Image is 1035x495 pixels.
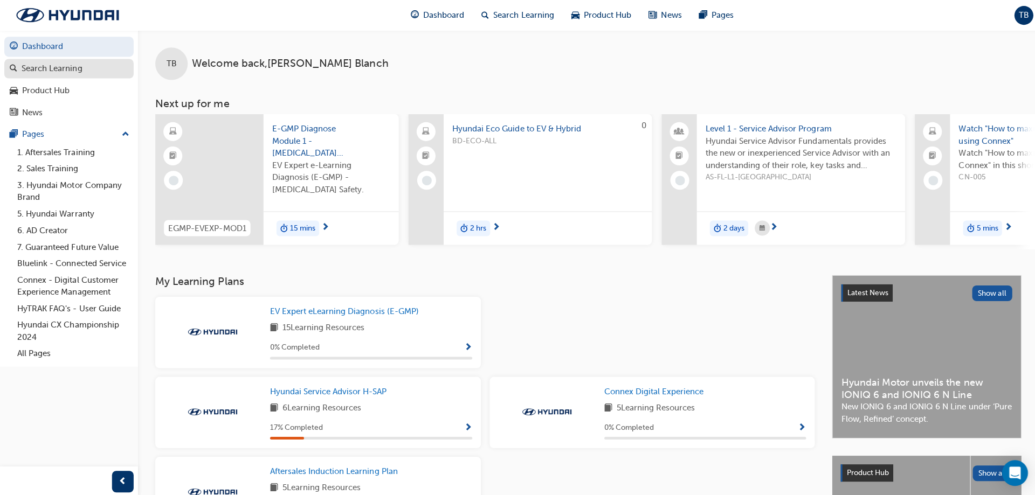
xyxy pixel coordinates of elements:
[22,62,82,75] div: Search Learning
[22,106,43,118] div: News
[480,9,487,22] span: search-icon
[969,284,1009,300] button: Show all
[829,274,1018,437] a: Latest NewsShow allHyundai Motor unveils the new IONIQ 6 and IONIQ 6 N LineNew IONIQ 6 and IONIQ ...
[703,135,893,171] span: Hyundai Service Advisor Fundamentals provides the new or inexperienced Service Advisor with an un...
[659,114,902,244] a: Level 1 - Service Advisor ProgramHyundai Service Advisor Fundamentals provides the new or inexper...
[1015,9,1025,22] span: TB
[646,9,654,22] span: news-icon
[492,9,552,22] span: Search Learning
[468,221,485,234] span: 2 hrs
[422,9,463,22] span: Dashboard
[615,400,693,414] span: 5 Learning Resources
[926,149,933,163] span: booktick-icon
[515,405,575,416] img: Trak
[191,58,387,70] span: Welcome back , [PERSON_NAME] Blanch
[271,122,389,159] span: E-GMP Diagnose Module 1 - [MEDICAL_DATA] Safety
[10,108,18,117] span: news-icon
[4,34,133,124] button: DashboardSearch LearningProduct HubNews
[121,127,129,141] span: up-icon
[320,222,328,232] span: next-icon
[13,299,133,316] a: HyTRAK FAQ's - User Guide
[421,149,429,163] span: booktick-icon
[155,114,397,244] a: EGMP-EVEXP-MOD1E-GMP Diagnose Module 1 - [MEDICAL_DATA] SafetyEV Expert e-Learning Diagnosis (E-G...
[401,4,471,26] a: guage-iconDashboard
[703,171,893,183] span: AS-FL-L1-[GEOGRAPHIC_DATA]
[471,4,561,26] a: search-iconSearch Learning
[659,9,679,22] span: News
[969,464,1010,479] button: Show all
[673,124,681,138] span: people-icon
[169,149,176,163] span: booktick-icon
[463,342,471,352] span: Show Progress
[13,144,133,161] a: 1. Aftersales Training
[269,465,396,475] span: Aftersales Induction Learning Plan
[137,97,1035,109] h3: Next up for me
[169,124,176,138] span: learningResourceType_ELEARNING-icon
[721,221,742,234] span: 2 days
[451,122,641,135] span: Hyundai Eco Guide to EV & Hybrid
[1000,222,1009,232] span: next-icon
[844,466,886,476] span: Product Hub
[13,344,133,361] a: All Pages
[269,340,319,353] span: 0 % Completed
[838,283,1009,301] a: Latest NewsShow all
[13,160,133,177] a: 2. Sales Training
[795,420,803,433] button: Show Progress
[709,9,731,22] span: Pages
[279,221,287,235] span: duration-icon
[4,124,133,144] button: Pages
[795,422,803,431] span: Show Progress
[602,384,706,396] a: Connex Digital Experience
[168,221,245,234] span: EGMP-EVEXP-MOD1
[269,464,401,476] a: Aftersales Induction Learning Plan
[638,4,688,26] a: news-iconNews
[4,59,133,79] a: Search Learning
[926,124,933,138] span: laptop-icon
[182,405,241,416] img: Trak
[269,480,277,493] span: book-icon
[1011,6,1030,25] button: TB
[10,86,18,95] span: car-icon
[281,400,360,414] span: 6 Learning Resources
[463,420,471,433] button: Show Progress
[688,4,740,26] a: pages-iconPages
[838,399,1009,423] span: New IONIQ 6 and IONIQ 6 N Line under ‘Pure Flow, Refined’ concept.
[269,305,417,315] span: EV Expert eLearning Diagnosis (E-GMP)
[269,385,385,395] span: Hyundai Service Advisor H-SAP
[459,221,466,235] span: duration-icon
[757,221,762,234] span: calendar-icon
[168,175,178,185] span: learningRecordVerb_NONE-icon
[271,159,389,196] span: EV Expert e-Learning Diagnosis (E-GMP) - [MEDICAL_DATA] Safety.
[182,325,241,336] img: Trak
[561,4,638,26] a: car-iconProduct Hub
[4,80,133,100] a: Product Hub
[5,4,129,26] img: Trak
[269,320,277,334] span: book-icon
[602,385,701,395] span: Connex Digital Experience
[119,473,127,487] span: prev-icon
[4,37,133,57] a: Dashboard
[696,9,705,22] span: pages-icon
[289,221,314,234] span: 15 mins
[269,420,322,433] span: 17 % Completed
[269,384,389,396] a: Hyundai Service Advisor H-SAP
[421,124,429,138] span: laptop-icon
[4,102,133,122] a: News
[711,221,719,235] span: duration-icon
[13,238,133,255] a: 7. Guaranteed Future Value
[10,64,17,74] span: search-icon
[463,422,471,431] span: Show Progress
[281,480,360,493] span: 5 Learning Resources
[569,9,577,22] span: car-icon
[281,320,363,334] span: 15 Learning Resources
[838,463,1009,480] a: Product HubShow all
[407,114,650,244] a: 0Hyundai Eco Guide to EV & HybridBD-ECO-ALLduration-icon2 hrs
[13,254,133,271] a: Bluelink - Connected Service
[22,84,70,96] div: Product Hub
[463,340,471,353] button: Show Progress
[963,221,971,235] span: duration-icon
[269,400,277,414] span: book-icon
[973,221,995,234] span: 5 mins
[166,58,176,70] span: TB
